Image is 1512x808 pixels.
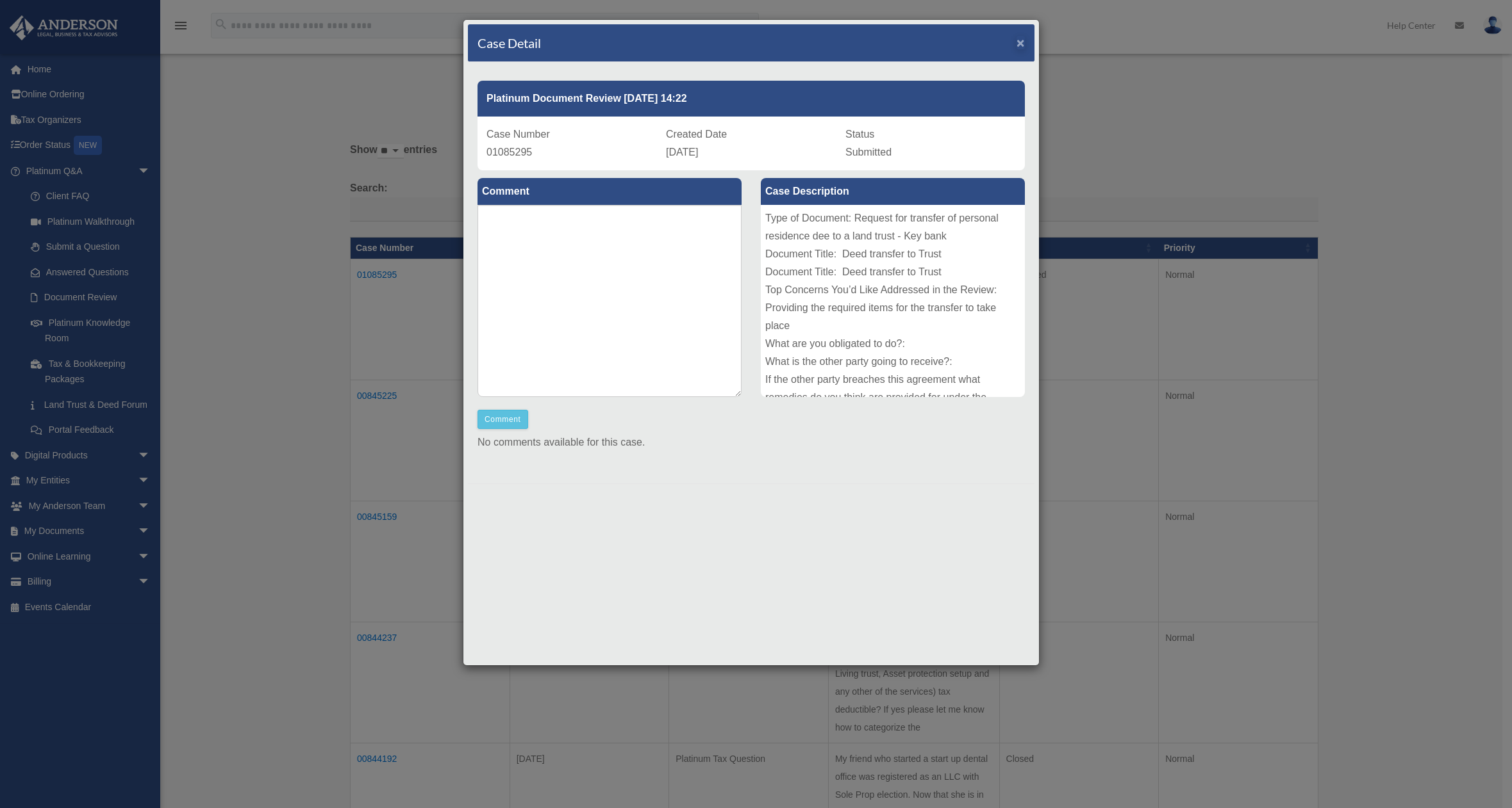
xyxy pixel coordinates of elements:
[478,433,1025,451] p: No comments available for this case.
[666,147,698,158] span: [DATE]
[761,205,1025,397] div: Type of Document: Request for transfer of personal residence dee to a land trust - Key bank Docum...
[478,81,1025,117] div: Platinum Document Review [DATE] 14:22
[1017,35,1025,50] span: ×
[478,178,742,205] label: Comment
[845,147,892,158] span: Submitted
[1017,36,1025,49] button: Close
[478,410,528,429] button: Comment
[666,129,727,140] span: Created Date
[486,147,532,158] span: 01085295
[486,129,550,140] span: Case Number
[478,34,541,52] h4: Case Detail
[845,129,874,140] span: Status
[761,178,1025,205] label: Case Description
